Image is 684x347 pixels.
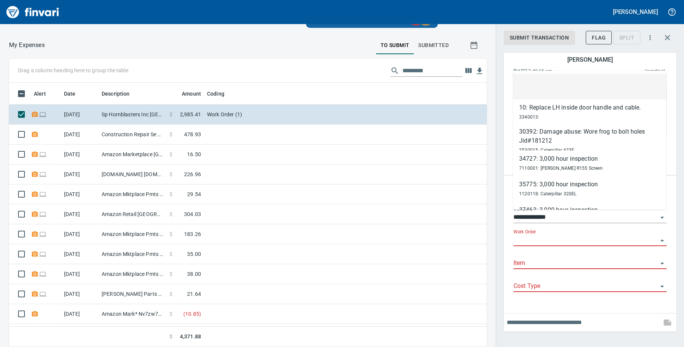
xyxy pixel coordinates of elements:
[169,290,172,298] span: $
[519,127,660,145] div: 30392: Damage abuse: Wore frog to bolt holes Jid#181212
[31,172,39,177] span: Receipt Required
[31,152,39,157] span: Receipt Required
[61,125,99,145] td: [DATE]
[9,41,45,50] p: My Expenses
[99,125,166,145] td: Construction Repair Se Battle Ground [GEOGRAPHIC_DATA]
[207,89,224,98] span: Coding
[99,224,166,244] td: Amazon Mktplace Pmts [DOMAIN_NAME][URL] WA
[99,145,166,164] td: Amazon Marketplace [GEOGRAPHIC_DATA] [GEOGRAPHIC_DATA]
[658,314,676,332] span: This records your note into the expense
[187,190,201,198] span: 29.54
[169,310,172,318] span: $
[102,89,140,98] span: Description
[64,89,76,98] span: Date
[39,192,47,196] span: Online transaction
[39,251,47,256] span: Online transaction
[39,112,47,117] span: Online transaction
[204,105,392,125] td: Work Order (1)
[61,224,99,244] td: [DATE]
[61,244,99,264] td: [DATE]
[102,89,130,98] span: Description
[61,145,99,164] td: [DATE]
[519,166,603,171] span: 7110001: [PERSON_NAME] R155 Screen
[613,34,640,40] div: Transaction still pending, cannot split yet. It usually takes 2-3 days for a merchant to settle a...
[99,164,166,184] td: [DOMAIN_NAME] [DOMAIN_NAME][URL] WA
[586,31,612,45] button: Flag
[61,304,99,324] td: [DATE]
[31,271,39,276] span: Receipt Required
[169,151,172,158] span: $
[31,132,39,137] span: Receipt Required
[463,36,487,54] button: Show transactions within a particular date range
[5,3,61,21] img: Finvari
[39,271,47,276] span: Online transaction
[99,244,166,264] td: Amazon Mktplace Pmts [DOMAIN_NAME][URL] WA
[39,291,47,296] span: Online transaction
[34,89,56,98] span: Alert
[99,105,166,125] td: Sp Hornblasters Inc [GEOGRAPHIC_DATA] [GEOGRAPHIC_DATA]
[61,324,99,344] td: [DATE]
[99,184,166,204] td: Amazon Mktplace Pmts [DOMAIN_NAME][URL] WA
[207,89,234,98] span: Coding
[39,152,47,157] span: Online transaction
[61,105,99,125] td: [DATE]
[657,281,667,292] button: Open
[31,231,39,236] span: Receipt Required
[519,154,603,163] div: 34727: 3,000 hour inspection
[99,264,166,284] td: Amazon Mktplace Pmts [DOMAIN_NAME][URL] WA
[99,304,166,324] td: Amazon Mark* Nv7zw76z0
[169,333,172,341] span: $
[169,230,172,238] span: $
[567,56,612,64] h5: [PERSON_NAME]
[592,33,606,43] span: Flag
[18,67,128,74] p: Drag a column heading here to group the table
[184,210,201,218] span: 304.03
[519,103,641,112] div: 10: Replace LH inside door handle and cable.
[657,235,667,246] button: Close
[519,180,598,189] div: 35775: 3,000 hour inspection
[31,112,39,117] span: Receipt Required
[381,41,410,50] span: To Submit
[463,65,474,76] button: Choose columns to display
[184,230,201,238] span: 183.26
[658,29,676,47] button: Close transaction
[187,250,201,258] span: 35.00
[513,68,599,75] span: [DATE] 7:49:15 am
[611,6,660,18] button: [PERSON_NAME]
[99,284,166,304] td: [PERSON_NAME] Parts Store [GEOGRAPHIC_DATA] [GEOGRAPHIC_DATA]
[31,212,39,216] span: Receipt Required
[599,68,665,75] span: This charge has not been settled by the merchant yet. This usually takes a couple of days but in ...
[657,212,667,223] button: Open
[169,270,172,278] span: $
[31,311,39,316] span: Receipt Required
[418,41,449,50] span: Submitted
[184,170,201,178] span: 226.96
[31,291,39,296] span: Receipt Required
[519,114,539,120] span: 3340013:
[39,212,47,216] span: Online transaction
[34,89,46,98] span: Alert
[61,204,99,224] td: [DATE]
[187,151,201,158] span: 16.50
[169,190,172,198] span: $
[61,164,99,184] td: [DATE]
[180,111,201,118] span: 2,985.41
[519,191,576,196] span: 1120118: Caterpillar 320EL
[61,284,99,304] td: [DATE]
[474,65,485,77] button: Download table
[172,89,201,98] span: Amount
[169,170,172,178] span: $
[39,172,47,177] span: Online transaction
[187,270,201,278] span: 38.00
[61,184,99,204] td: [DATE]
[519,205,598,215] div: 37463: 3,000 hour inspection
[183,310,201,318] span: ( 10.85 )
[657,258,667,269] button: Open
[519,148,574,153] span: 2530015: Caterpillar 623F
[64,89,85,98] span: Date
[99,204,166,224] td: Amazon Retail [GEOGRAPHIC_DATA] [GEOGRAPHIC_DATA]
[613,8,658,16] h5: [PERSON_NAME]
[169,210,172,218] span: $
[169,250,172,258] span: $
